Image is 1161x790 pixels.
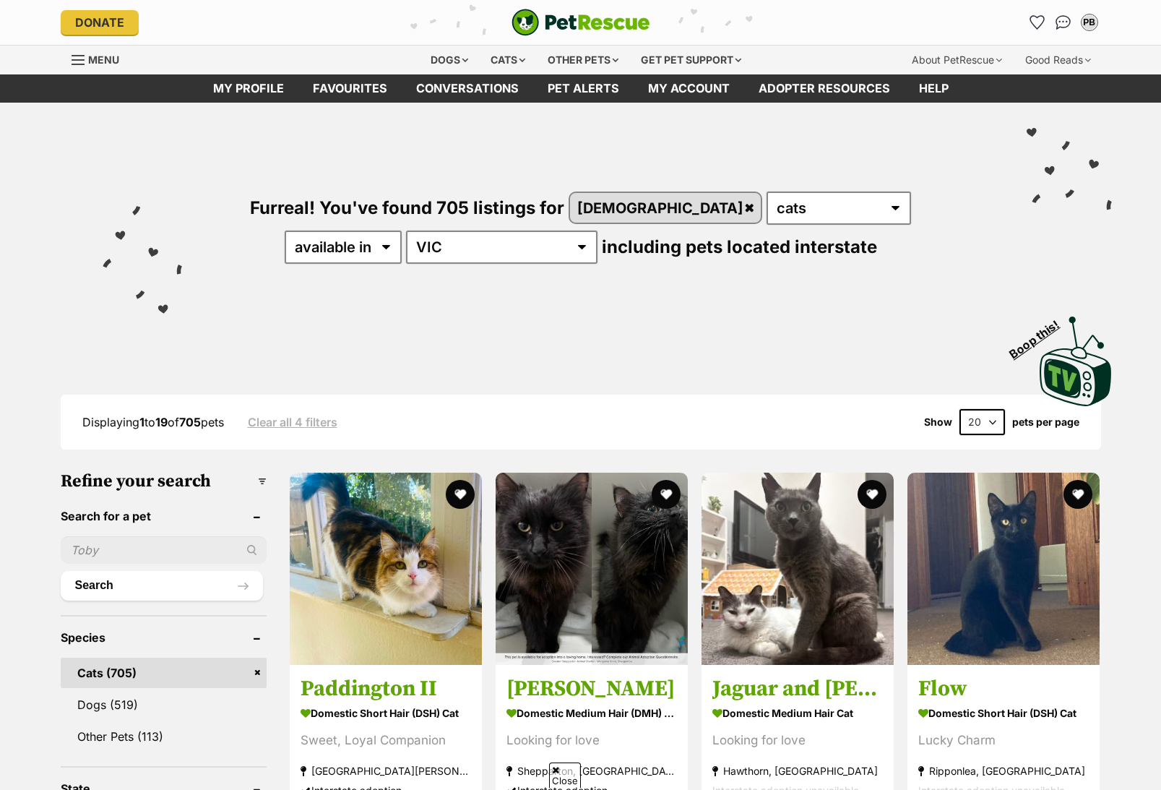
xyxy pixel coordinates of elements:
h3: Jaguar and [PERSON_NAME] [712,675,883,703]
strong: [GEOGRAPHIC_DATA][PERSON_NAME][GEOGRAPHIC_DATA] [301,761,471,781]
img: Paddington II - Domestic Short Hair (DSH) Cat [290,473,482,665]
button: favourite [1063,480,1092,509]
h3: Refine your search [61,471,267,491]
div: Other pets [538,46,629,74]
div: Looking for love [712,731,883,750]
ul: Account quick links [1026,11,1101,34]
div: Looking for love [506,731,677,750]
a: My account [634,74,744,103]
img: Frank - Domestic Medium Hair (DMH) Cat [496,473,688,665]
a: Favourites [1026,11,1049,34]
a: Pet alerts [533,74,634,103]
strong: Ripponlea, [GEOGRAPHIC_DATA] [918,761,1089,781]
a: [DEMOGRAPHIC_DATA] [570,193,761,223]
button: Search [61,571,263,600]
span: Displaying to of pets [82,415,224,429]
div: Lucky Charm [918,731,1089,750]
a: PetRescue [512,9,650,36]
span: Menu [88,53,119,66]
strong: Domestic Medium Hair (DMH) Cat [506,703,677,724]
strong: Domestic Short Hair (DSH) Cat [918,703,1089,724]
strong: 19 [155,415,168,429]
img: logo-cat-932fe2b9b8326f06289b0f2fb663e598f794de774fb13d1741a6617ecf9a85b4.svg [512,9,650,36]
button: favourite [652,480,681,509]
span: Furreal! You've found 705 listings for [250,197,564,218]
span: Boop this! [1006,309,1073,361]
div: About PetRescue [902,46,1012,74]
div: Sweet, Loyal Companion [301,731,471,750]
header: Search for a pet [61,510,267,523]
span: Close [549,763,581,788]
a: Dogs (519) [61,690,267,720]
a: Menu [72,46,129,72]
div: PB [1082,15,1097,30]
div: Dogs [420,46,478,74]
img: chat-41dd97257d64d25036548639549fe6c8038ab92f7586957e7f3b1b290dea8141.svg [1056,15,1071,30]
a: Donate [61,10,139,35]
label: pets per page [1012,416,1079,428]
a: Favourites [298,74,402,103]
header: Species [61,631,267,644]
strong: Domestic Short Hair (DSH) Cat [301,703,471,724]
a: Clear all 4 filters [248,416,337,429]
h3: [PERSON_NAME] [506,675,677,703]
a: Help [905,74,963,103]
strong: 1 [139,415,144,429]
span: Show [924,416,952,428]
a: Adopter resources [744,74,905,103]
h3: Paddington II [301,675,471,703]
a: conversations [402,74,533,103]
img: PetRescue TV logo [1040,317,1112,406]
div: Cats [480,46,535,74]
button: favourite [858,480,886,509]
input: Toby [61,536,267,564]
a: Boop this! [1040,304,1112,409]
a: Other Pets (113) [61,721,267,752]
img: Jaguar and ralph - Domestic Medium Hair Cat [702,473,894,665]
button: My account [1078,11,1101,34]
div: Good Reads [1015,46,1101,74]
strong: 705 [179,415,201,429]
a: Cats (705) [61,658,267,688]
div: Get pet support [631,46,751,74]
img: Flow - Domestic Short Hair (DSH) Cat [907,473,1100,665]
a: Conversations [1052,11,1075,34]
strong: Hawthorn, [GEOGRAPHIC_DATA] [712,761,883,781]
button: favourite [446,480,475,509]
span: including pets located interstate [602,236,877,257]
h3: Flow [918,675,1089,703]
strong: Domestic Medium Hair Cat [712,703,883,724]
strong: Shepparton, [GEOGRAPHIC_DATA] [506,761,677,781]
a: My profile [199,74,298,103]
